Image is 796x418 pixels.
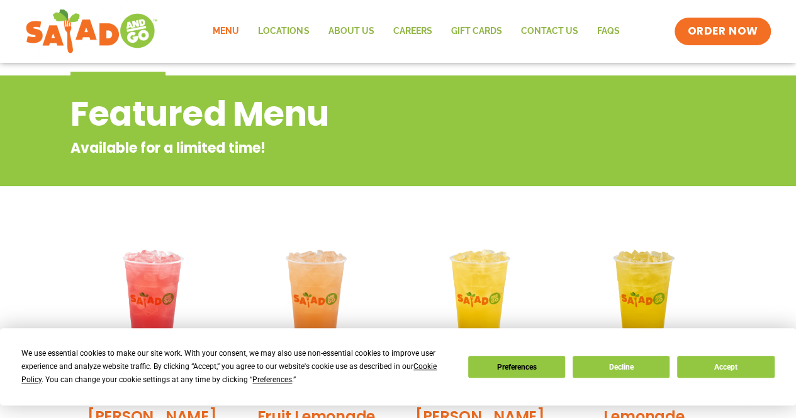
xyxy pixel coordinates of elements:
img: Product photo for Mango Grove Lemonade [571,229,717,374]
img: new-SAG-logo-768×292 [25,6,158,57]
a: GIFT CARDS [441,17,511,46]
button: Preferences [468,356,565,378]
button: Accept [677,356,774,378]
a: ORDER NOW [675,18,770,45]
a: Careers [383,17,441,46]
a: Locations [249,17,318,46]
button: Decline [573,356,670,378]
a: Contact Us [511,17,587,46]
div: We use essential cookies to make our site work. With your consent, we may also use non-essential ... [21,347,452,387]
img: Product photo for Summer Stone Fruit Lemonade [244,229,389,374]
img: Product photo for Sunkissed Yuzu Lemonade [408,229,553,374]
img: Product photo for Blackberry Bramble Lemonade [80,229,225,374]
p: Available for a limited time! [70,138,625,158]
span: Preferences [252,375,292,384]
a: About Us [318,17,383,46]
h2: Featured Menu [70,89,625,140]
a: FAQs [587,17,629,46]
a: Menu [203,17,249,46]
nav: Menu [203,17,629,46]
span: ORDER NOW [687,24,758,39]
